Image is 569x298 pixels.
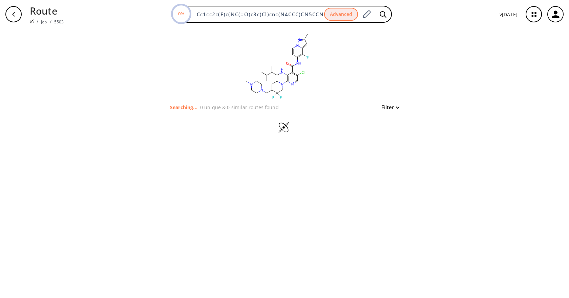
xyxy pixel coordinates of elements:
[200,104,279,111] p: 0 unique & 0 similar routes found
[178,11,184,17] text: 0%
[50,18,51,25] li: /
[37,18,38,25] li: /
[54,19,64,25] a: 5503
[30,3,64,18] p: Route
[30,19,34,23] img: Spaya logo
[377,105,399,110] button: Filter
[170,104,197,111] p: Searching...
[324,8,358,21] button: Advanced
[41,19,47,25] a: Job
[209,28,345,103] svg: Cc1cc2c(F)c(NC(=O)c3c(Cl)cnc(N4CCC(CN5CCN(C)CC5)C(F)(F)C4)c3NCC(C)C(C)C)ccn2n1
[500,11,518,18] p: v [DATE]
[193,11,324,18] input: Enter SMILES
